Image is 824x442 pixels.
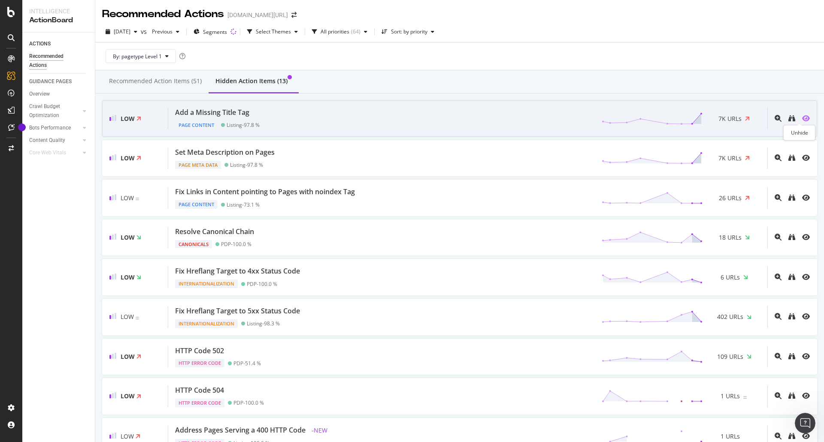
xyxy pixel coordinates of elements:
a: Core Web Vitals [29,148,80,157]
button: Select Themes [244,25,301,39]
div: Internationalization [175,319,238,328]
a: binoculars [788,154,795,162]
a: binoculars [788,313,795,321]
div: HTTP Code 504 [175,385,224,395]
div: magnifying-glass-plus [775,274,782,280]
div: binoculars [788,274,795,280]
a: binoculars [788,233,795,241]
div: eye [802,433,810,439]
div: ActionBoard [29,15,88,25]
div: PDP - 51.4 % [233,360,261,367]
a: Content Quality [29,136,80,145]
div: Listing - 98.3 % [247,320,280,327]
div: HTTP Code 502 [175,346,224,356]
div: Listing - 97.8 % [227,122,260,128]
div: Tooltip anchor [18,123,26,131]
div: Intelligence [29,7,88,15]
span: vs [141,27,148,36]
div: Fix Links in Content pointing to Pages with noindex Tag [175,187,355,197]
div: Fix Hreflang Target to 5xx Status Code [175,306,300,316]
div: [DOMAIN_NAME][URL] [227,11,288,19]
div: Recommended Action Items (51) [109,77,202,85]
a: Bots Performance [29,123,80,132]
div: magnifying-glass-plus [775,154,782,161]
div: Set Meta Description on Pages [175,147,275,157]
span: 26 URLs [719,194,742,202]
a: binoculars [788,273,795,281]
div: Add a Missing Title Tag [175,108,249,117]
div: HTTP Error Code [175,359,224,367]
div: Content Quality [29,136,65,145]
div: binoculars [788,194,795,201]
div: Listing - 73.1 % [227,201,260,208]
div: Recommended Actions [102,7,224,21]
span: Low [121,352,135,361]
span: 1 URLs [721,392,740,400]
div: eye [802,313,810,320]
div: magnifying-glass-plus [775,353,782,360]
div: binoculars [788,353,795,360]
span: 2024 Dec. 3rd [114,28,130,35]
div: eye [802,194,810,201]
div: magnifying-glass-plus [775,115,782,122]
div: Listing - 97.8 % [230,162,263,168]
div: Address Pages Serving a 400 HTTP Code [175,425,306,435]
div: eye [802,154,810,161]
div: PDP - 100.0 % [247,281,277,287]
span: Low [121,194,134,202]
div: PDP - 100.0 % [233,400,264,406]
div: Crawl Budget Optimization [29,102,74,120]
span: Low [121,114,135,123]
button: Segments [190,25,230,39]
iframe: Intercom live chat [795,413,815,433]
span: 6 URLs [721,273,740,282]
a: binoculars [788,392,795,400]
img: Equal [743,396,747,399]
span: Low [121,154,135,162]
span: 7K URLs [718,154,742,162]
span: Low [121,392,135,400]
div: PDP - 100.0 % [221,241,251,247]
button: All priorities(64) [309,25,371,39]
div: binoculars [788,234,795,241]
a: binoculars [788,352,795,361]
div: magnifying-glass-plus [775,194,782,201]
div: Hidden Action Items (13) [215,77,288,85]
span: Low [121,233,135,241]
div: magnifying-glass-plus [775,234,782,241]
button: By: pagetype Level 1 [106,49,176,63]
div: All priorities [321,29,349,34]
div: Bots Performance [29,123,71,132]
div: Core Web Vitals [29,148,66,157]
span: Previous [148,28,173,35]
span: 402 URLs [717,313,743,321]
div: magnifying-glass-plus [775,392,782,399]
div: Resolve Canonical Chain [175,227,254,237]
button: Previous [148,25,183,39]
div: magnifying-glass-plus [775,313,782,320]
img: Equal [136,317,139,319]
div: binoculars [788,154,795,161]
span: Segments [203,28,227,36]
div: Page Content [175,121,218,129]
div: HTTP Error Code [175,399,224,407]
a: ACTIONS [29,39,89,48]
a: Crawl Budget Optimization [29,102,80,120]
span: Low [121,273,135,281]
button: [DATE] [102,25,141,39]
a: binoculars [788,114,795,123]
span: Low [121,432,134,440]
div: eye [802,353,810,360]
span: 18 URLs [719,233,742,242]
div: eye [802,274,810,280]
span: 1 URLs [721,432,740,441]
span: By: pagetype Level 1 [113,53,162,60]
div: eye [802,115,810,122]
button: Sort: by priority [378,25,438,39]
div: ACTIONS [29,39,51,48]
div: Overview [29,90,50,99]
span: 7K URLs [718,114,742,123]
div: binoculars [788,313,795,320]
a: GUIDANCE PAGES [29,77,89,86]
span: 109 URLs [717,352,743,361]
